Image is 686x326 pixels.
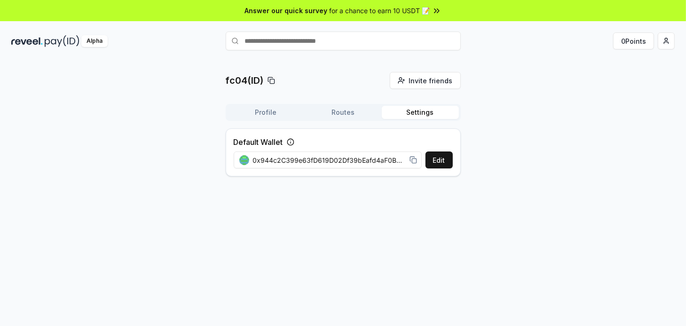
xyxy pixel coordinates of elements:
div: Alpha [81,35,108,47]
button: Invite friends [390,72,461,89]
img: pay_id [45,35,79,47]
button: Edit [426,151,453,168]
button: Routes [305,106,382,119]
span: for a chance to earn 10 USDT 📝 [330,6,430,16]
p: fc04(ID) [226,74,264,87]
button: Profile [228,106,305,119]
span: Invite friends [409,76,453,86]
span: Answer our quick survey [245,6,328,16]
label: Default Wallet [234,136,283,148]
span: 0x944c2C399e63fD619D02Df39bEafd4aF0B9A835B [253,155,406,165]
button: 0Points [613,32,654,49]
img: reveel_dark [11,35,43,47]
button: Settings [382,106,459,119]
